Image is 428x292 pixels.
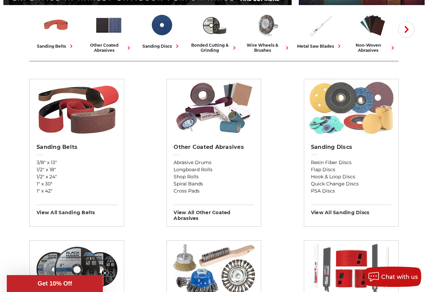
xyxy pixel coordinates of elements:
a: sanding discs [138,11,185,50]
a: other coated abrasives [85,11,132,53]
a: Cross Pads [174,187,254,195]
div: bonded cutting & grinding [190,43,238,53]
div: sanding discs [142,43,181,50]
img: Other Coated Abrasives [95,11,123,39]
span: Chat with us [381,274,418,280]
a: bonded cutting & grinding [190,11,238,53]
a: metal saw blades [296,11,343,50]
a: 1" x 30" [37,180,117,187]
a: 1" x 42" [37,187,117,195]
img: Metal Saw Blades [306,11,334,39]
a: Hook & Loop Discs [311,173,391,180]
a: sanding belts [32,11,80,50]
a: 1/2" x 24" [37,173,117,180]
img: Sanding Discs [148,11,176,39]
a: non-woven abrasives [349,11,396,53]
div: metal saw blades [297,43,343,50]
div: non-woven abrasives [349,43,396,53]
img: Sanding Belts [42,11,70,39]
a: 1/2" x 18" [37,166,117,173]
div: Get 10% OffClose teaser [7,275,103,292]
a: Resin Fiber Discs [311,159,391,166]
div: wire wheels & brushes [243,43,291,53]
h2: Other Coated Abrasives [174,144,254,151]
h2: Sanding Discs [311,144,391,151]
a: Longboard Rolls [174,166,254,173]
a: Shop Rolls [174,173,254,180]
h3: View All sanding belts [37,205,117,216]
h3: View All sanding discs [311,205,391,216]
a: Spiral Bands [174,180,254,187]
button: Close teaser [102,270,108,276]
h3: View All other coated abrasives [174,205,254,221]
img: Sanding Belts [33,79,121,137]
h2: Sanding Belts [37,144,117,151]
a: Abrasive Drums [174,159,254,166]
img: Wire Wheels & Brushes [253,11,281,39]
img: Other Coated Abrasives [170,79,258,137]
span: Get 10% Off [38,280,72,287]
a: Flap Discs [311,166,391,173]
a: Quick Change Discs [311,180,391,187]
img: Bonded Cutting & Grinding [200,11,228,39]
img: Non-woven Abrasives [359,11,387,39]
a: wire wheels & brushes [243,11,291,53]
a: 3/8" x 13" [37,159,117,166]
button: Chat with us [364,267,421,287]
a: PSA Discs [311,187,391,195]
img: Sanding Discs [307,79,395,137]
div: other coated abrasives [85,43,132,53]
div: sanding belts [37,43,75,50]
button: Next [398,21,414,38]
